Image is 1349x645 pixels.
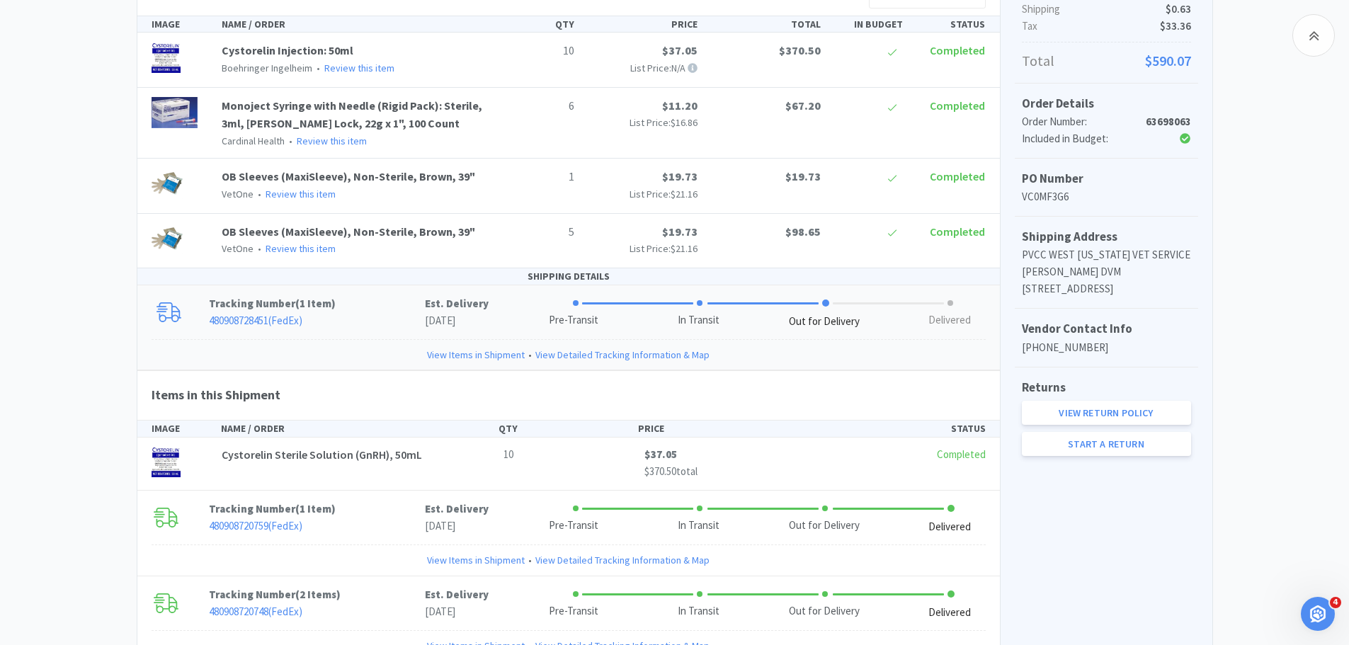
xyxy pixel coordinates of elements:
div: In Transit [678,518,719,534]
a: Monoject Syringe with Needle (Rigid Pack): Sterile, 3ml, [PERSON_NAME] Lock, 22g x 1", 100 Count [222,98,482,131]
span: • [525,347,535,363]
strong: 63698063 [1146,115,1191,128]
p: List Price: [586,241,698,256]
span: $37.05 [662,43,698,57]
div: TOTAL [703,16,826,32]
span: Completed [937,447,986,461]
a: Start a Return [1022,432,1191,456]
iframe: Intercom live chat [1301,597,1335,631]
p: Tax [1022,18,1191,35]
p: 6 [503,97,574,115]
p: Tracking Number ( ) [209,501,425,518]
p: [DATE] [425,603,489,620]
p: List Price: [586,115,698,130]
a: 480908728451(FedEx) [209,314,302,327]
div: Pre-Transit [549,603,598,620]
span: $0.63 [1166,1,1191,18]
h5: Order Details [1022,94,1191,113]
div: Delivered [928,519,971,535]
div: In Transit [678,312,719,329]
div: STATUS [777,421,986,436]
span: 2 Items [300,588,336,601]
span: VetOne [222,242,254,255]
p: [DATE] [425,518,489,535]
img: 5f4c402600e8476392381b22dee51e1d_353168.png [152,446,181,477]
div: Delivered [928,312,971,329]
p: 10 [503,42,574,60]
p: [DATE] [425,312,489,329]
span: $11.20 [662,98,698,113]
a: Cystorelin Injection: 50ml [222,43,353,57]
p: Shipping [1022,1,1191,18]
p: Total [1022,50,1191,72]
div: STATUS [909,16,991,32]
a: View Detailed Tracking Information & Map [535,347,710,363]
a: View Detailed Tracking Information & Map [535,552,710,568]
img: c8f0e45c8fc74c11bb01aa1e6e38b6bc_1663.png [152,97,198,128]
div: PRICE [580,16,703,32]
img: 5f4c402600e8476392381b22dee51e1d_353168.png [152,42,181,73]
div: Out for Delivery [789,314,860,330]
span: Completed [930,224,985,239]
div: Out for Delivery [789,518,860,534]
a: View Items in Shipment [427,552,525,568]
p: 5 [503,223,574,241]
span: $37.05 [644,447,677,461]
div: QTY [498,16,580,32]
p: total [644,463,774,480]
div: Pre-Transit [549,518,598,534]
span: $33.36 [1160,18,1191,35]
span: • [256,242,263,255]
span: $21.16 [671,188,698,200]
div: QTY [499,421,637,436]
h5: PO Number [1022,169,1191,188]
p: [PHONE_NUMBER] [1022,339,1191,356]
span: VetOne [222,188,254,200]
p: List Price: N/A [586,60,698,76]
p: Est. Delivery [425,295,489,312]
a: 480908720759(FedEx) [209,519,302,532]
span: $16.86 [671,116,698,129]
div: In Transit [678,603,719,620]
span: Completed [930,169,985,183]
span: $21.16 [671,242,698,255]
div: IMAGE [146,16,217,32]
span: 1 Item [300,502,331,515]
img: f6cdc680b9bf47f19dac9b7c9e70df3c_6835.png [152,223,183,254]
p: 10 [503,446,633,463]
span: Boehringer Ingelheim [222,62,312,74]
div: IN BUDGET [826,16,909,32]
div: PRICE [638,421,777,436]
span: • [314,62,322,74]
span: $370.50 [779,43,821,57]
p: PVCC WEST [US_STATE] VET SERVICE [PERSON_NAME] DVM [STREET_ADDRESS] [1022,246,1191,297]
span: Cystorelin Sterile Solution (GnRH), 50mL [222,447,422,462]
p: Est. Delivery [425,586,489,603]
a: View Items in Shipment [427,347,525,363]
div: Included in Budget: [1022,130,1134,147]
span: $370.50 [644,464,676,478]
a: OB Sleeves (MaxiSleeve), Non-Sterile, Brown, 39" [222,224,475,239]
div: Delivered [928,605,971,621]
div: NAME / ORDER [216,16,498,32]
a: Review this item [324,62,394,74]
div: Order Number: [1022,113,1134,130]
span: 4 [1330,597,1341,608]
span: $98.65 [785,224,821,239]
span: $590.07 [1145,50,1191,72]
span: Completed [930,98,985,113]
span: • [287,135,295,147]
span: $19.73 [662,169,698,183]
h4: Items in this Shipment [137,371,1000,420]
span: Completed [930,43,985,57]
p: List Price: [586,186,698,202]
a: OB Sleeves (MaxiSleeve), Non-Sterile, Brown, 39" [222,169,475,183]
a: View Return Policy [1022,401,1191,425]
h5: Vendor Contact Info [1022,319,1191,338]
div: Out for Delivery [789,603,860,620]
span: Cardinal Health [222,135,285,147]
p: 1 [503,168,574,186]
h5: Returns [1022,378,1191,397]
a: Review this item [297,135,367,147]
a: Review this item [266,188,336,200]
